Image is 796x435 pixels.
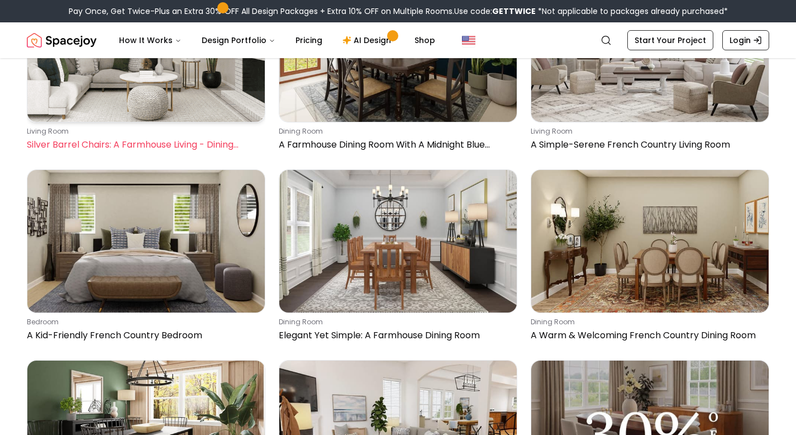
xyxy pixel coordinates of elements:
img: A Kid-Friendly French Country Bedroom [27,170,265,313]
p: Silver Barrel Chairs: A Farmhouse Living - Dining Room [27,138,261,152]
p: A Kid-Friendly French Country Bedroom [27,329,261,342]
p: A Farmhouse Dining Room With A Midnight Blue Accent Wall [279,138,513,152]
img: Spacejoy Logo [27,29,97,51]
p: living room [531,127,765,136]
a: Elegant Yet Simple: A Farmhouse Dining Roomdining roomElegant Yet Simple: A Farmhouse Dining Room [279,169,517,347]
p: A Simple-Serene French Country Living Room [531,138,765,152]
a: Start Your Project [627,30,713,50]
a: Pricing [287,29,331,51]
p: Elegant Yet Simple: A Farmhouse Dining Room [279,329,513,342]
img: Elegant Yet Simple: A Farmhouse Dining Room [279,170,517,313]
button: Design Portfolio [193,29,284,51]
nav: Main [110,29,444,51]
a: A Warm & Welcoming French Country Dining Roomdining roomA Warm & Welcoming French Country Dining ... [531,169,769,347]
a: Shop [406,29,444,51]
a: A Kid-Friendly French Country BedroombedroomA Kid-Friendly French Country Bedroom [27,169,265,347]
p: living room [27,127,261,136]
img: United States [462,34,475,47]
div: Pay Once, Get Twice-Plus an Extra 30% OFF All Design Packages + Extra 10% OFF on Multiple Rooms. [69,6,728,17]
span: *Not applicable to packages already purchased* [536,6,728,17]
button: How It Works [110,29,190,51]
span: Use code: [454,6,536,17]
nav: Global [27,22,769,58]
p: bedroom [27,318,261,327]
a: Spacejoy [27,29,97,51]
a: AI Design [333,29,403,51]
b: GETTWICE [492,6,536,17]
p: dining room [531,318,765,327]
p: dining room [279,127,513,136]
p: A Warm & Welcoming French Country Dining Room [531,329,765,342]
p: dining room [279,318,513,327]
img: A Warm & Welcoming French Country Dining Room [531,170,769,313]
a: Login [722,30,769,50]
